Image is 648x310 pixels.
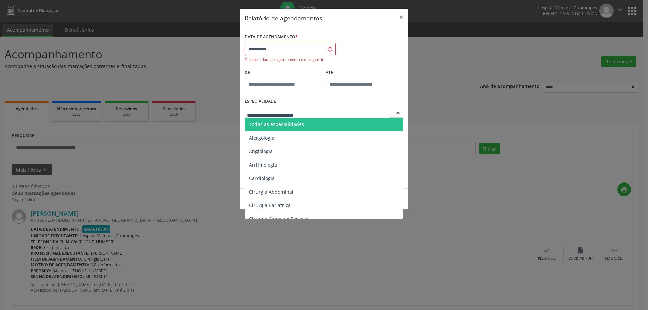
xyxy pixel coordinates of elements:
span: Cirurgia Cabeça e Pescoço [249,216,308,222]
span: Alergologia [249,135,274,141]
span: Cirurgia Bariatrica [249,202,291,208]
label: ESPECIALIDADE [245,96,276,107]
span: Cirurgia Abdominal [249,189,293,195]
span: Todas as especialidades [249,121,304,128]
label: De [245,67,322,78]
label: DATA DE AGENDAMENTO [245,32,298,43]
span: Cardiologia [249,175,275,181]
button: Close [395,9,408,25]
label: ATÉ [326,67,403,78]
h5: Relatório de agendamentos [245,13,322,22]
span: Angiologia [249,148,273,154]
div: O campo data de agendamento é obrigatório [245,57,336,63]
span: Arritmologia [249,162,277,168]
